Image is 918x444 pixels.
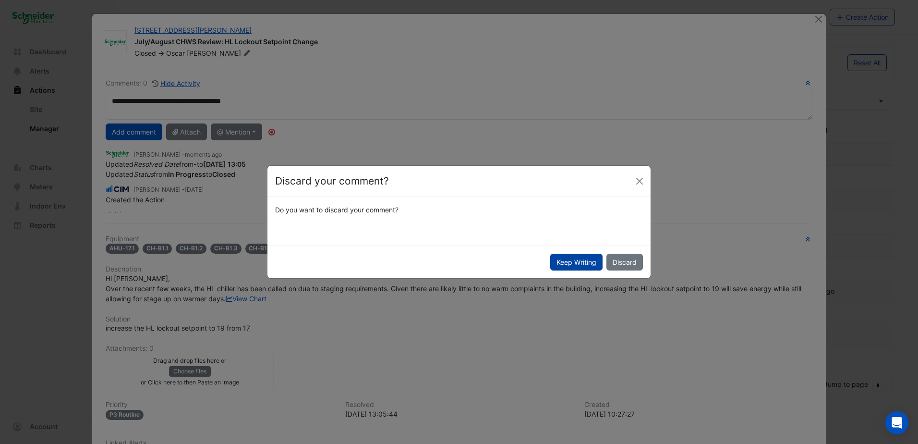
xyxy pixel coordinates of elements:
div: Open Intercom Messenger [885,411,908,434]
button: Close [632,174,647,188]
div: Do you want to discard your comment? [269,205,649,215]
h4: Discard your comment? [275,173,389,189]
button: Keep Writing [550,254,603,271]
button: Discard [606,254,643,271]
